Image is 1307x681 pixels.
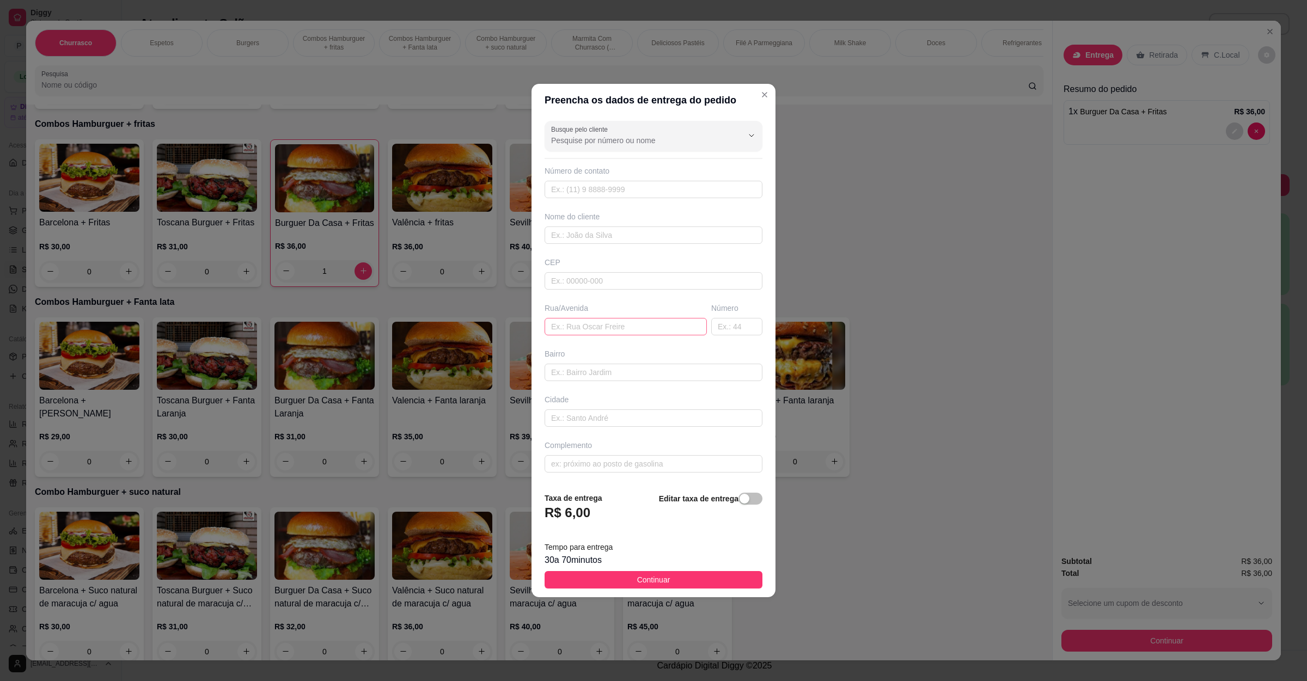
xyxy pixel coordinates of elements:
[545,504,590,522] h3: R$ 6,00
[545,211,762,222] div: Nome do cliente
[532,84,775,116] header: Preencha os dados de entrega do pedido
[545,409,762,427] input: Ex.: Santo André
[545,571,762,588] button: Continuar
[545,303,707,314] div: Rua/Avenida
[711,318,762,335] input: Ex.: 44
[545,318,707,335] input: Ex.: Rua Oscar Freire
[545,272,762,290] input: Ex.: 00000-000
[545,394,762,405] div: Cidade
[545,554,762,567] div: 30 a 70 minutos
[637,574,670,586] span: Continuar
[711,303,762,314] div: Número
[545,181,762,198] input: Ex.: (11) 9 8888-9999
[743,127,760,144] button: Show suggestions
[545,543,613,551] span: Tempo para entrega
[545,257,762,268] div: CEP
[659,494,738,503] strong: Editar taxa de entrega
[545,165,762,176] div: Número de contato
[545,348,762,359] div: Bairro
[545,494,602,502] strong: Taxa de entrega
[545,364,762,381] input: Ex.: Bairro Jardim
[545,226,762,244] input: Ex.: João da Silva
[551,135,725,146] input: Busque pelo cliente
[551,125,612,134] label: Busque pelo cliente
[545,440,762,451] div: Complemento
[756,86,773,103] button: Close
[545,455,762,473] input: ex: próximo ao posto de gasolina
